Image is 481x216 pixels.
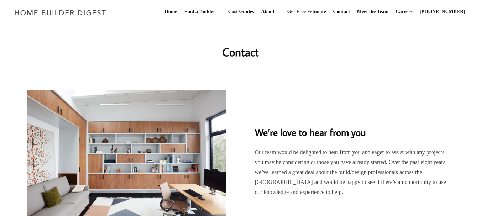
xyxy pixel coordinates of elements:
a: Find a Builder [182,0,215,23]
p: Our team would be delighted to hear from you and eager to assist with any projects you may be con... [255,147,454,197]
a: Home [162,0,180,23]
a: Cost Guides [225,0,257,23]
h1: Contact [99,43,383,60]
a: Meet the Team [354,0,392,23]
a: About [258,0,274,23]
h2: We’re love to hear from you [255,115,454,139]
a: Careers [393,0,415,23]
a: Contact [330,0,352,23]
img: Home Builder Digest [11,6,109,20]
a: [PHONE_NUMBER] [417,0,468,23]
a: Get Free Estimate [284,0,329,23]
